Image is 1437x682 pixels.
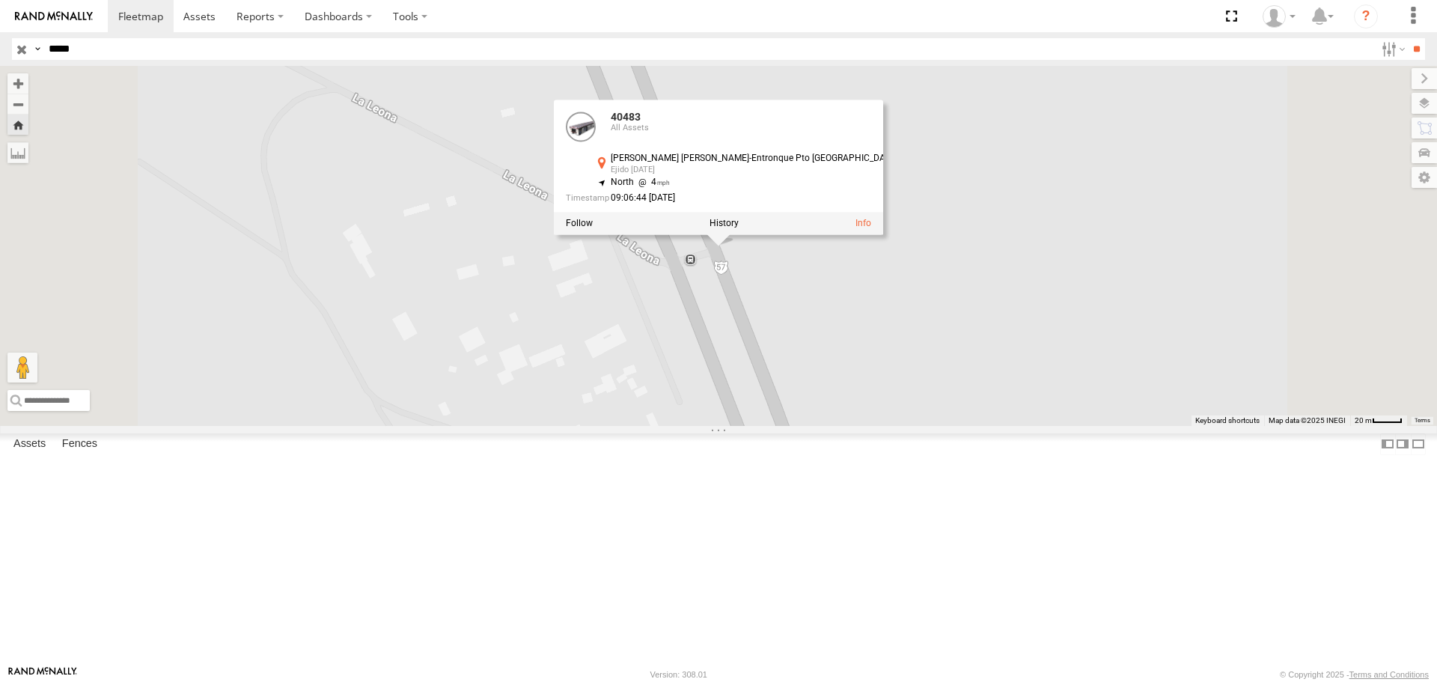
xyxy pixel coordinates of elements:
div: [PERSON_NAME] [PERSON_NAME]-Entronque Pto [GEOGRAPHIC_DATA] [611,154,898,164]
a: View Asset Details [855,219,871,229]
label: Search Query [31,38,43,60]
label: Realtime tracking of Asset [566,219,593,229]
a: Terms and Conditions [1349,670,1429,679]
label: Hide Summary Table [1411,433,1426,455]
button: Keyboard shortcuts [1195,415,1260,426]
div: Version: 308.01 [650,670,707,679]
label: Fences [55,434,105,455]
label: Assets [6,434,53,455]
label: Search Filter Options [1376,38,1408,60]
button: Zoom Home [7,115,28,135]
div: All Assets [611,124,898,133]
div: Date/time of location update [566,194,898,204]
button: Drag Pegman onto the map to open Street View [7,353,37,383]
a: Terms (opens in new tab) [1415,417,1430,423]
button: Zoom out [7,94,28,115]
div: Caseta Laredo TX [1257,5,1301,28]
label: Measure [7,142,28,163]
span: 20 m [1355,416,1372,424]
button: Zoom in [7,73,28,94]
span: North [611,177,634,187]
span: 4 [634,177,670,187]
span: Map data ©2025 INEGI [1269,416,1346,424]
a: Visit our Website [8,667,77,682]
button: Map Scale: 20 m per 37 pixels [1350,415,1407,426]
label: Dock Summary Table to the Right [1395,433,1410,455]
a: View Asset Details [566,112,596,142]
label: Dock Summary Table to the Left [1380,433,1395,455]
img: rand-logo.svg [15,11,93,22]
div: © Copyright 2025 - [1280,670,1429,679]
label: View Asset History [710,219,739,229]
a: 40483 [611,112,641,124]
i: ? [1354,4,1378,28]
div: Ejido [DATE] [611,165,898,174]
label: Map Settings [1412,167,1437,188]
